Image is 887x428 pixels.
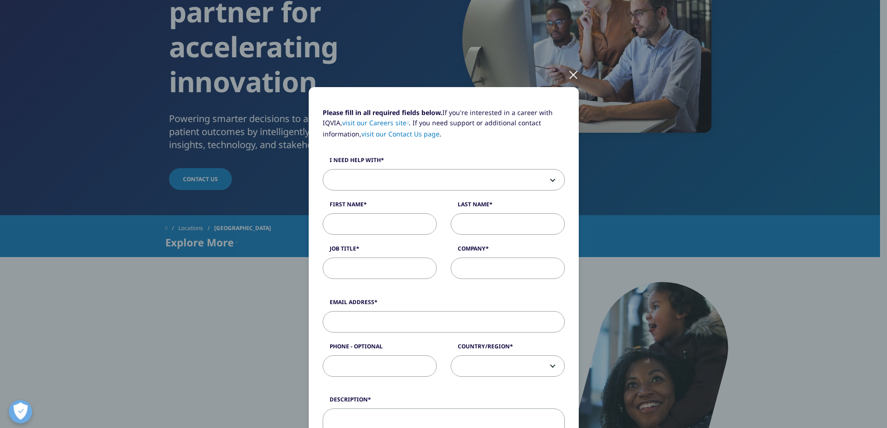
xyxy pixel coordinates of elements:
[9,400,32,423] button: Open Preferences
[323,395,565,408] label: Description
[451,245,565,258] label: Company
[323,245,437,258] label: Job Title
[342,118,409,127] a: visit our Careers site
[451,342,565,355] label: Country/Region
[361,129,440,138] a: visit our Contact Us page
[323,108,442,117] strong: Please fill in all required fields below.
[323,342,437,355] label: Phone - Optional
[451,200,565,213] label: Last Name
[323,298,565,311] label: Email Address
[323,200,437,213] label: First Name
[323,156,565,169] label: I need help with
[323,108,565,146] p: If you're interested in a career with IQVIA, . If you need support or additional contact informat...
